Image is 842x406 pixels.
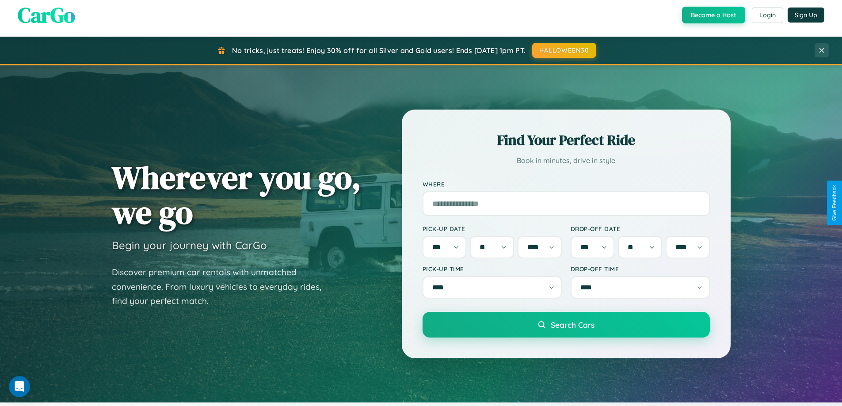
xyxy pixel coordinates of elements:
span: CarGo [18,0,75,30]
label: Where [423,180,710,188]
h2: Find Your Perfect Ride [423,130,710,150]
p: Discover premium car rentals with unmatched convenience. From luxury vehicles to everyday rides, ... [112,265,333,308]
button: HALLOWEEN30 [532,43,596,58]
label: Drop-off Time [571,265,710,273]
label: Pick-up Date [423,225,562,232]
button: Sign Up [788,8,824,23]
div: Give Feedback [831,185,838,221]
h3: Begin your journey with CarGo [112,239,267,252]
button: Search Cars [423,312,710,338]
label: Pick-up Time [423,265,562,273]
button: Login [752,7,783,23]
h1: Wherever you go, we go [112,160,361,230]
span: No tricks, just treats! Enjoy 30% off for all Silver and Gold users! Ends [DATE] 1pm PT. [232,46,526,55]
label: Drop-off Date [571,225,710,232]
span: Search Cars [551,320,594,330]
p: Book in minutes, drive in style [423,154,710,167]
iframe: Intercom live chat [9,376,30,397]
button: Become a Host [682,7,745,23]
